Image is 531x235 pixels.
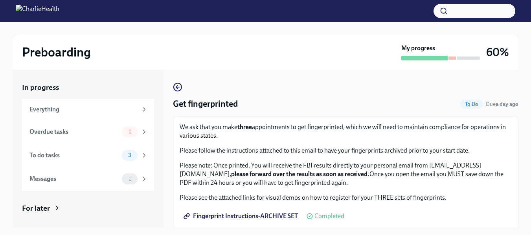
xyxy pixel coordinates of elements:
[314,213,344,219] span: Completed
[22,203,50,213] div: For later
[180,123,512,140] p: We ask that you make appointments to get fingerprinted, which we will need to maintain compliance...
[22,144,154,167] a: To do tasks3
[22,120,154,144] a: Overdue tasks1
[496,101,518,107] strong: a day ago
[29,128,119,136] div: Overdue tasks
[22,167,154,191] a: Messages1
[180,161,512,187] p: Please note: Once printed, You will receive the FBI results directly to your personal email from ...
[237,123,252,131] strong: three
[22,82,154,93] a: In progress
[401,44,435,53] strong: My progress
[29,105,138,114] div: Everything
[486,45,509,59] h3: 60%
[29,151,119,160] div: To do tasks
[180,193,512,202] p: Please see the attached links for visual demos on how to register for your THREE sets of fingerpr...
[486,100,518,108] span: October 6th, 2025 08:00
[123,152,136,158] span: 3
[460,101,483,107] span: To Do
[180,146,512,155] p: Please follow the instructions attached to this email to have your fingerprints archived prior to...
[22,44,91,60] h2: Preboarding
[22,99,154,120] a: Everything
[124,129,136,135] span: 1
[486,101,518,107] span: Due
[22,203,154,213] a: For later
[16,5,59,17] img: CharlieHealth
[185,212,298,220] span: Fingerprint Instructions-ARCHIVE SET
[124,176,136,182] span: 1
[231,170,369,178] strong: please forward over the results as soon as received.
[180,208,303,224] a: Fingerprint Instructions-ARCHIVE SET
[173,98,238,110] h4: Get fingerprinted
[29,175,119,183] div: Messages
